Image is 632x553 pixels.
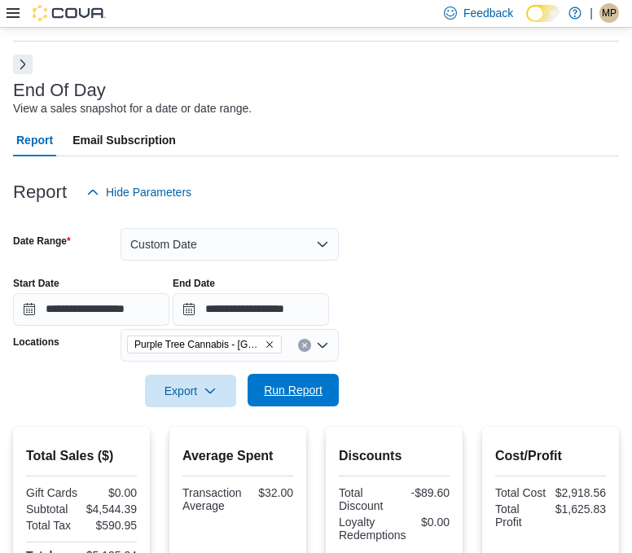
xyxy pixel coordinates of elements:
[134,336,261,353] span: Purple Tree Cannabis - [GEOGRAPHIC_DATA]
[33,5,106,21] img: Cova
[127,336,282,353] span: Purple Tree Cannabis - Toronto
[248,374,339,406] button: Run Report
[554,486,606,499] div: $2,918.56
[13,336,59,349] label: Locations
[80,176,198,208] button: Hide Parameters
[590,3,593,23] p: |
[13,235,71,248] label: Date Range
[463,5,513,21] span: Feedback
[495,446,606,466] h2: Cost/Profit
[13,277,59,290] label: Start Date
[13,293,169,326] input: Press the down key to open a popover containing a calendar.
[121,228,339,261] button: Custom Date
[26,503,78,516] div: Subtotal
[13,100,252,117] div: View a sales snapshot for a date or date range.
[339,516,406,542] div: Loyalty Redemptions
[16,124,53,156] span: Report
[554,503,606,516] div: $1,625.83
[339,486,391,512] div: Total Discount
[85,486,137,499] div: $0.00
[248,486,293,499] div: $32.00
[599,3,619,23] div: Matt Piotrowicz
[182,486,242,512] div: Transaction Average
[85,503,137,516] div: $4,544.39
[264,382,323,398] span: Run Report
[26,446,137,466] h2: Total Sales ($)
[173,277,215,290] label: End Date
[495,486,547,499] div: Total Cost
[106,184,191,200] span: Hide Parameters
[85,519,137,532] div: $590.95
[155,375,226,407] span: Export
[602,3,617,23] span: MP
[182,446,293,466] h2: Average Spent
[26,486,78,499] div: Gift Cards
[265,340,274,349] button: Remove Purple Tree Cannabis - Toronto from selection in this group
[13,182,67,202] h3: Report
[173,293,329,326] input: Press the down key to open a popover containing a calendar.
[13,55,33,74] button: Next
[145,375,236,407] button: Export
[13,81,106,100] h3: End Of Day
[316,339,329,352] button: Open list of options
[526,5,560,22] input: Dark Mode
[298,339,311,352] button: Clear input
[495,503,547,529] div: Total Profit
[413,516,450,529] div: $0.00
[26,519,78,532] div: Total Tax
[397,486,450,499] div: -$89.60
[339,446,450,466] h2: Discounts
[72,124,176,156] span: Email Subscription
[526,22,527,23] span: Dark Mode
